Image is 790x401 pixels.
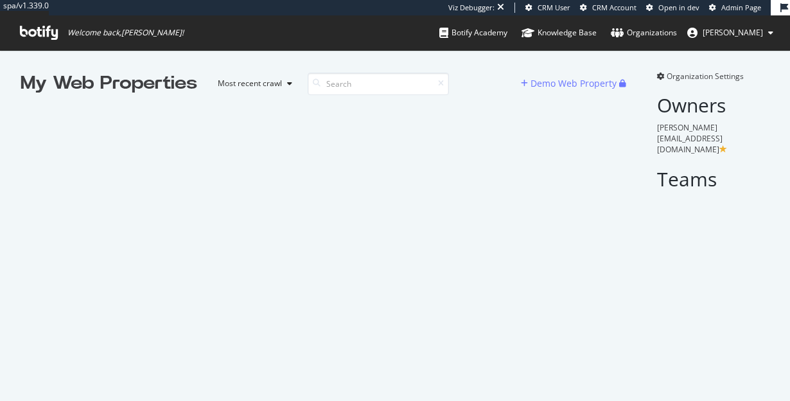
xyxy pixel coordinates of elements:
div: Knowledge Base [522,26,597,39]
a: CRM Account [580,3,636,13]
div: Most recent crawl [218,80,282,87]
h2: Teams [657,168,769,190]
div: My Web Properties [21,71,197,96]
a: Knowledge Base [522,15,597,50]
span: CRM User [538,3,570,12]
button: Most recent crawl [207,73,297,94]
a: Botify Academy [439,15,507,50]
a: Organizations [611,15,677,50]
h2: Owners [657,94,769,116]
span: [PERSON_NAME][EMAIL_ADDRESS][DOMAIN_NAME] [657,122,723,155]
a: Demo Web Property [521,78,619,89]
span: Lilian Sparer [703,27,763,38]
div: Viz Debugger: [448,3,495,13]
button: [PERSON_NAME] [677,22,784,43]
div: Botify Academy [439,26,507,39]
span: Organization Settings [667,71,744,82]
span: Admin Page [721,3,761,12]
div: Demo Web Property [531,77,617,90]
div: Organizations [611,26,677,39]
a: CRM User [525,3,570,13]
a: Admin Page [709,3,761,13]
a: Open in dev [646,3,699,13]
input: Search [308,73,449,95]
span: CRM Account [592,3,636,12]
span: Open in dev [658,3,699,12]
button: Demo Web Property [521,73,619,94]
span: Welcome back, [PERSON_NAME] ! [67,28,184,38]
